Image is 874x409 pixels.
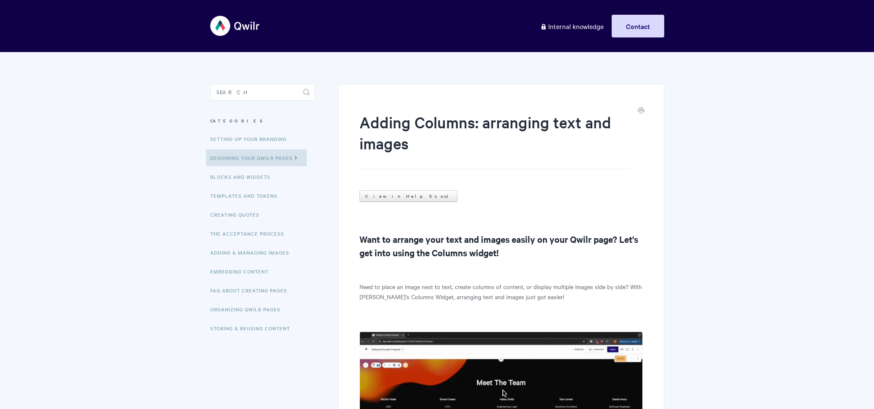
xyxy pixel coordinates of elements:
[638,106,644,116] a: Print this Article
[210,187,284,204] a: Templates and Tokens
[210,130,293,147] a: Setting up your Branding
[210,320,296,337] a: Storing & Reusing Content
[206,149,307,166] a: Designing Your Qwilr Pages
[210,113,315,128] h3: Categories
[534,15,610,37] a: Internal knowledge
[210,168,277,185] a: Blocks and Widgets
[612,15,664,37] a: Contact
[210,84,315,101] input: Search
[210,10,260,42] img: Qwilr Help Center
[359,112,630,169] h1: Adding Columns: arranging text and images
[359,282,642,302] p: Need to place an image next to text, create columns of content, or display multiple images side b...
[359,232,642,259] h2: Want to arrange your text and images easily on your Qwilr page? Let's get into using the Columns ...
[210,206,266,223] a: Creating Quotes
[210,263,275,280] a: Embedding Content
[359,190,457,202] a: View in Help Scout
[210,244,296,261] a: Adding & Managing Images
[210,282,293,299] a: FAQ About Creating Pages
[210,225,290,242] a: The Acceptance Process
[210,301,287,318] a: Organizing Qwilr Pages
